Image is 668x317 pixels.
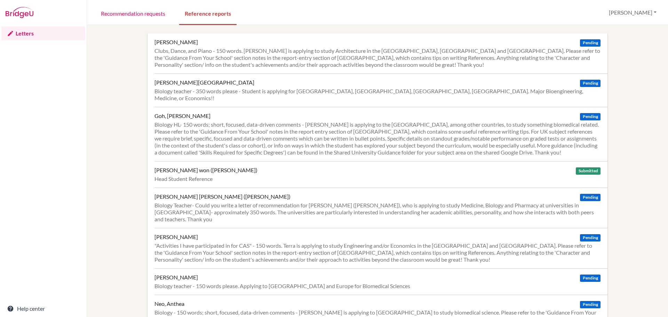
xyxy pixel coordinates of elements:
[154,268,607,295] a: [PERSON_NAME] Pending Biology teacher - 150 words please. Applying to [GEOGRAPHIC_DATA] and Europ...
[606,6,660,19] button: [PERSON_NAME]
[154,79,254,86] div: [PERSON_NAME][GEOGRAPHIC_DATA]
[580,113,600,120] span: Pending
[154,112,210,119] div: Goh, [PERSON_NAME]
[154,39,198,46] div: [PERSON_NAME]
[154,202,601,223] div: Biology Teacher- Could you write a letter of recommendation for [PERSON_NAME] ([PERSON_NAME]), wh...
[154,274,198,281] div: [PERSON_NAME]
[154,188,607,228] a: [PERSON_NAME] [PERSON_NAME] ([PERSON_NAME]) Pending Biology Teacher- Could you write a letter of ...
[154,283,601,290] div: Biology teacher - 150 words please. Applying to [GEOGRAPHIC_DATA] and Europe for Biomedical Sciences
[580,194,600,201] span: Pending
[1,26,85,40] a: Letters
[154,175,601,182] div: Head Student Reference
[154,161,607,188] a: [PERSON_NAME] won ([PERSON_NAME]) Submitted Head Student Reference
[154,300,184,307] div: Neo, Anthea
[154,167,257,174] div: [PERSON_NAME] won ([PERSON_NAME])
[179,1,237,25] a: Reference reports
[580,39,600,47] span: Pending
[154,88,601,102] div: Biology teacher - 350 words please - Student is applying for [GEOGRAPHIC_DATA], [GEOGRAPHIC_DATA]...
[154,233,198,240] div: [PERSON_NAME]
[154,47,601,68] div: Clubs, Dance, and Piano - 150 words. [PERSON_NAME] is applying to study Architecture in the [GEOG...
[154,242,601,263] div: "Activities I have participated in for CAS" - 150 words. Terra is applying to study Engineering a...
[580,275,600,282] span: Pending
[6,7,33,18] img: Bridge-U
[154,193,291,200] div: [PERSON_NAME] [PERSON_NAME] ([PERSON_NAME])
[154,33,607,73] a: [PERSON_NAME] Pending Clubs, Dance, and Piano - 150 words. [PERSON_NAME] is applying to study Arc...
[154,73,607,107] a: [PERSON_NAME][GEOGRAPHIC_DATA] Pending Biology teacher - 350 words please - Student is applying f...
[580,234,600,241] span: Pending
[154,228,607,268] a: [PERSON_NAME] Pending "Activities I have participated in for CAS" - 150 words. Terra is applying ...
[95,1,171,25] a: Recommendation requests
[580,301,600,308] span: Pending
[1,302,85,316] a: Help center
[580,80,600,87] span: Pending
[154,121,601,156] div: Biology HL- 150 words; short, focused, data-driven comments - [PERSON_NAME] is applying to the [G...
[576,167,600,175] span: Submitted
[154,107,607,161] a: Goh, [PERSON_NAME] Pending Biology HL- 150 words; short, focused, data-driven comments - [PERSON_...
